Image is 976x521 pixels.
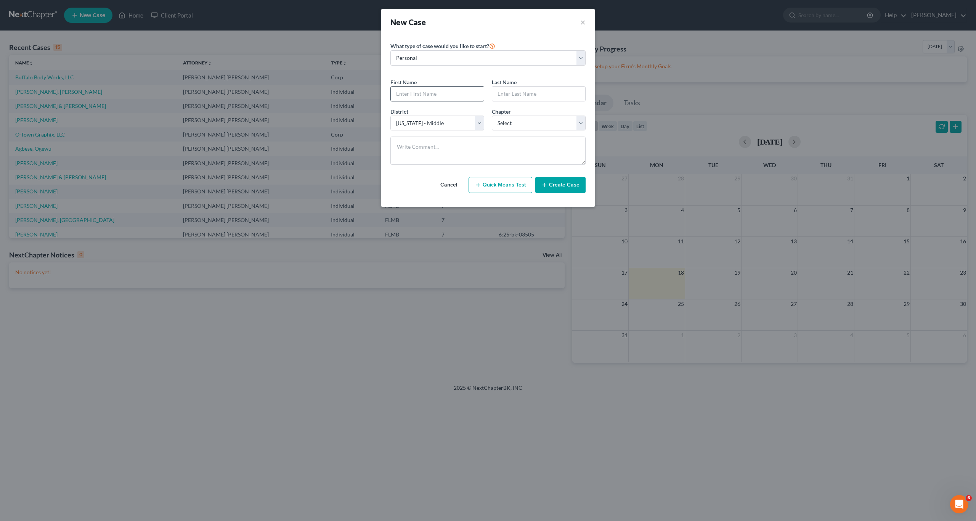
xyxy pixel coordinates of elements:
[469,177,532,193] button: Quick Means Test
[492,79,517,85] span: Last Name
[390,41,495,50] label: What type of case would you like to start?
[966,495,972,501] span: 6
[432,177,466,193] button: Cancel
[390,108,408,115] span: District
[580,17,586,27] button: ×
[535,177,586,193] button: Create Case
[492,87,585,101] input: Enter Last Name
[391,87,484,101] input: Enter First Name
[390,18,426,27] strong: New Case
[492,108,511,115] span: Chapter
[390,79,417,85] span: First Name
[950,495,968,513] iframe: Intercom live chat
